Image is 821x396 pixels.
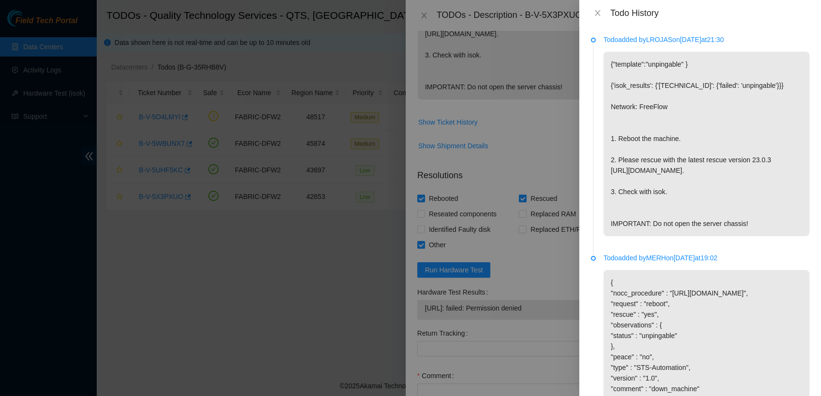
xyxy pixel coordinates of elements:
[594,9,601,17] span: close
[610,8,809,18] div: Todo History
[603,34,809,45] p: Todo added by LROJAS on [DATE] at 21:30
[603,253,809,263] p: Todo added by MERH on [DATE] at 19:02
[603,52,809,236] p: {"template":"unpingable" } {'isok_results': {'[TECHNICAL_ID]': {'failed': 'unpingable'}}} Network...
[591,9,604,18] button: Close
